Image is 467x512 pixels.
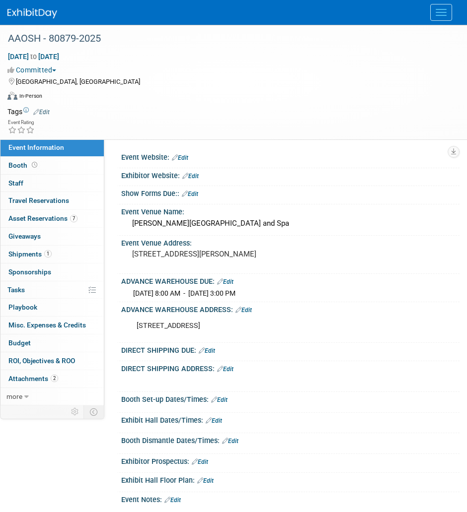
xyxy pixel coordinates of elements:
a: Travel Reservations [0,192,104,209]
a: Edit [33,109,50,116]
td: Toggle Event Tabs [84,405,104,418]
a: more [0,388,104,405]
a: Staff [0,175,104,192]
span: [GEOGRAPHIC_DATA], [GEOGRAPHIC_DATA] [16,78,140,85]
div: Exhibitor Website: [121,168,460,181]
a: Attachments2 [0,370,104,387]
span: Travel Reservations [8,196,69,204]
div: [PERSON_NAME][GEOGRAPHIC_DATA] and Spa [129,216,452,231]
div: Event Website: [121,150,460,163]
span: more [6,392,22,400]
div: Exhibitor Prospectus: [121,454,460,467]
div: Event Rating [8,120,35,125]
span: Budget [8,339,31,347]
td: Personalize Event Tab Strip [67,405,84,418]
span: ROI, Objectives & ROO [8,357,75,365]
img: ExhibitDay [7,8,57,18]
a: Edit [182,191,198,197]
div: Event Venue Name: [121,204,460,217]
div: DIRECT SHIPPING ADDRESS: [121,361,460,374]
img: Format-Inperson.png [7,92,17,100]
span: Event Information [8,143,64,151]
span: 7 [70,215,78,222]
div: Event Format [7,90,455,105]
a: Edit [211,396,228,403]
a: Edit [182,173,199,180]
a: Edit [235,307,252,314]
span: Misc. Expenses & Credits [8,321,86,329]
a: Edit [217,278,233,285]
div: [STREET_ADDRESS] [130,316,441,336]
span: 1 [44,250,52,257]
div: DIRECT SHIPPING DUE: [121,343,460,356]
span: 2 [51,375,58,382]
div: Event Notes: [121,492,460,505]
span: Asset Reservations [8,214,78,222]
a: Tasks [0,281,104,299]
a: Misc. Expenses & Credits [0,317,104,334]
a: Edit [164,497,181,504]
a: Playbook [0,299,104,316]
button: Menu [430,4,452,21]
a: Edit [192,458,208,465]
a: Edit [206,417,222,424]
button: Committed [7,65,60,75]
span: to [29,53,38,61]
a: ROI, Objectives & ROO [0,352,104,370]
div: Booth Dismantle Dates/Times: [121,433,460,446]
a: Shipments1 [0,246,104,263]
span: [DATE] 8:00 AM - [DATE] 3:00 PM [133,289,235,297]
div: ADVANCE WAREHOUSE ADDRESS: [121,302,460,315]
a: Edit [222,438,238,445]
a: Edit [217,366,233,373]
div: AAOSH - 80879-2025 [4,30,447,48]
span: Shipments [8,250,52,258]
div: In-Person [19,92,42,100]
div: ADVANCE WAREHOUSE DUE: [121,274,460,287]
span: Tasks [7,286,25,294]
span: Booth [8,161,39,169]
a: Edit [199,347,215,354]
div: Exhibit Hall Floor Plan: [121,473,460,486]
span: Playbook [8,303,37,311]
a: Asset Reservations7 [0,210,104,227]
span: Sponsorships [8,268,51,276]
span: Booth not reserved yet [30,161,39,169]
span: Staff [8,179,23,187]
a: Sponsorships [0,263,104,281]
a: Giveaways [0,228,104,245]
div: Show Forms Due:: [121,186,460,199]
a: Event Information [0,139,104,156]
div: Exhibit Hall Dates/Times: [121,413,460,426]
span: Giveaways [8,232,41,240]
a: Booth [0,157,104,174]
div: Booth Set-up Dates/Times: [121,392,460,405]
span: Attachments [8,375,58,383]
td: Tags [7,107,50,117]
span: [DATE] [DATE] [7,52,60,61]
a: Edit [172,154,188,161]
a: Budget [0,334,104,352]
pre: [STREET_ADDRESS][PERSON_NAME] [132,250,449,258]
div: Event Venue Address: [121,236,460,248]
a: Edit [197,477,214,484]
